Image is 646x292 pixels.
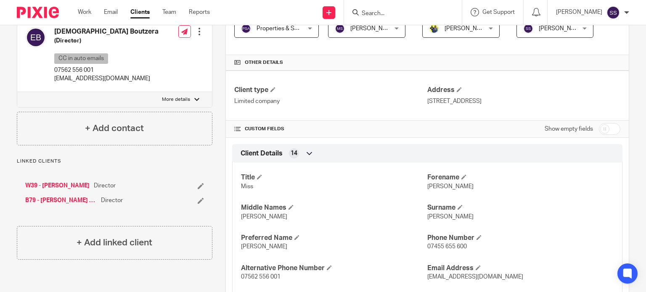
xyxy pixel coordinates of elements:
[85,122,144,135] h4: + Add contact
[427,184,474,189] span: [PERSON_NAME]
[94,182,116,190] span: Director
[104,8,118,16] a: Email
[427,264,614,273] h4: Email Address
[17,7,59,18] img: Pixie
[189,8,210,16] a: Reports
[54,27,159,36] h4: [DEMOGRAPHIC_DATA] Boutzera
[130,8,150,16] a: Clients
[523,24,533,34] img: svg%3E
[101,196,123,205] span: Director
[241,24,251,34] img: svg%3E
[162,96,190,103] p: More details
[556,8,602,16] p: [PERSON_NAME]
[162,8,176,16] a: Team
[291,149,297,158] span: 14
[234,126,427,132] h4: CUSTOM FIELDS
[427,234,614,242] h4: Phone Number
[350,26,397,32] span: [PERSON_NAME]
[17,158,212,165] p: Linked clients
[241,214,287,220] span: [PERSON_NAME]
[427,214,474,220] span: [PERSON_NAME]
[241,274,281,280] span: 07562 556 001
[241,149,283,158] span: Client Details
[245,59,283,66] span: Other details
[427,86,620,95] h4: Address
[241,234,427,242] h4: Preferred Name
[241,264,427,273] h4: Alternative Phone Number
[25,182,90,190] a: W39 - [PERSON_NAME]
[545,125,593,133] label: Show empty fields
[54,74,159,83] p: [EMAIL_ADDRESS][DOMAIN_NAME]
[427,203,614,212] h4: Surname
[54,37,159,45] h5: (Director)
[335,24,345,34] img: svg%3E
[241,244,287,250] span: [PERSON_NAME]
[427,244,467,250] span: 07455 655 600
[25,196,97,205] a: B79 - [PERSON_NAME] BOUTZERA
[54,66,159,74] p: 07562 556 001
[606,6,620,19] img: svg%3E
[241,184,253,189] span: Miss
[78,8,91,16] a: Work
[241,173,427,182] h4: Title
[257,26,318,32] span: Properties & SMEs - AC
[427,173,614,182] h4: Forename
[482,9,515,15] span: Get Support
[54,53,108,64] p: CC in auto emails
[445,26,491,32] span: [PERSON_NAME]
[427,97,620,105] p: [STREET_ADDRESS]
[234,86,427,95] h4: Client type
[427,274,523,280] span: [EMAIL_ADDRESS][DOMAIN_NAME]
[241,203,427,212] h4: Middle Names
[429,24,439,34] img: Dennis-Starbridge.jpg
[234,97,427,105] p: Limited company
[361,10,437,18] input: Search
[26,27,46,47] img: svg%3E
[77,236,152,249] h4: + Add linked client
[539,26,585,32] span: [PERSON_NAME]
